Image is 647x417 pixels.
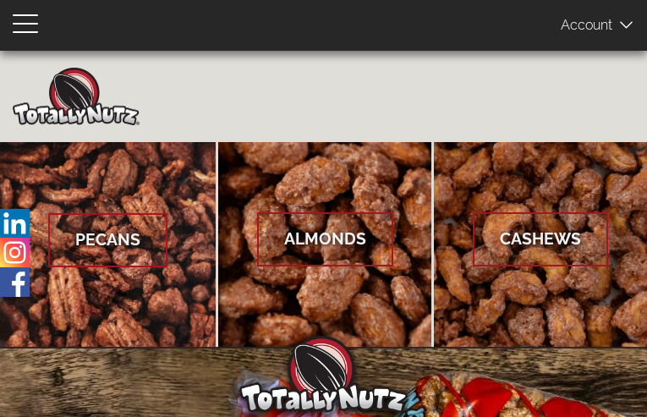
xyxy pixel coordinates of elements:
[257,212,393,266] span: Almonds
[473,212,608,266] span: Cashews
[218,142,432,348] a: Almonds
[13,68,140,125] img: Home
[239,336,408,413] img: Totally Nutz Logo
[48,213,167,266] span: Pecans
